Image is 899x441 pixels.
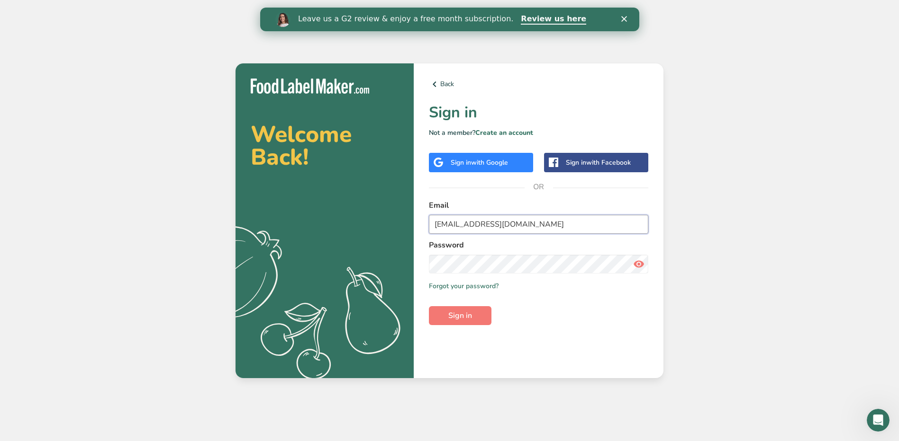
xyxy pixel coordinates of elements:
[251,79,369,94] img: Food Label Maker
[867,409,890,432] iframe: Intercom live chat
[471,158,508,167] span: with Google
[429,281,499,291] a: Forgot your password?
[429,79,648,90] a: Back
[429,215,648,234] input: Enter Your Email
[525,173,553,201] span: OR
[429,128,648,138] p: Not a member?
[429,239,648,251] label: Password
[361,9,371,14] div: Close
[586,158,631,167] span: with Facebook
[451,158,508,168] div: Sign in
[566,158,631,168] div: Sign in
[429,101,648,124] h1: Sign in
[448,310,472,321] span: Sign in
[429,200,648,211] label: Email
[429,306,491,325] button: Sign in
[475,128,533,137] a: Create an account
[260,8,639,31] iframe: Intercom live chat banner
[251,123,399,168] h2: Welcome Back!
